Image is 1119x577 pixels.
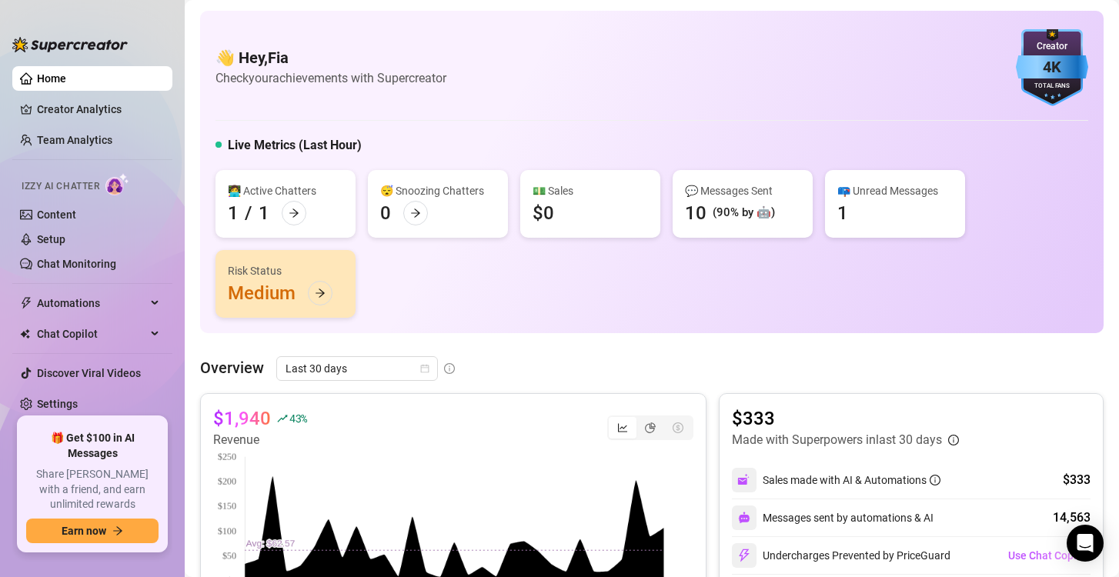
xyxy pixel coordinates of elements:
[617,422,628,433] span: line-chart
[289,411,307,425] span: 43 %
[112,525,123,536] span: arrow-right
[228,262,343,279] div: Risk Status
[315,288,326,299] span: arrow-right
[37,97,160,122] a: Creator Analytics
[20,329,30,339] img: Chat Copilot
[228,136,362,155] h5: Live Metrics (Last Hour)
[380,182,496,199] div: 😴 Snoozing Chatters
[533,201,554,225] div: $0
[37,72,66,85] a: Home
[37,134,112,146] a: Team Analytics
[1007,543,1091,568] button: Use Chat Copilot
[738,512,750,524] img: svg%3e
[607,415,693,440] div: segmented control
[22,179,99,194] span: Izzy AI Chatter
[1016,55,1088,79] div: 4K
[1016,39,1088,54] div: Creator
[1008,549,1090,562] span: Use Chat Copilot
[673,422,683,433] span: dollar-circle
[1067,525,1104,562] div: Open Intercom Messenger
[200,356,264,379] article: Overview
[37,233,65,245] a: Setup
[213,406,271,431] article: $1,940
[277,413,288,424] span: rise
[1016,29,1088,106] img: blue-badge-DgoSNQY1.svg
[380,201,391,225] div: 0
[930,475,940,485] span: info-circle
[289,208,299,218] span: arrow-right
[215,68,446,88] article: Check your achievements with Supercreator
[37,398,78,410] a: Settings
[645,422,656,433] span: pie-chart
[37,258,116,270] a: Chat Monitoring
[1063,471,1091,489] div: $333
[105,173,129,195] img: AI Chatter
[37,322,146,346] span: Chat Copilot
[26,467,159,512] span: Share [PERSON_NAME] with a friend, and earn unlimited rewards
[732,406,959,431] article: $333
[444,363,455,374] span: info-circle
[37,208,76,221] a: Content
[533,182,648,199] div: 💵 Sales
[837,201,848,225] div: 1
[228,201,239,225] div: 1
[26,431,159,461] span: 🎁 Get $100 in AI Messages
[420,364,429,373] span: calendar
[732,505,934,530] div: Messages sent by automations & AI
[215,47,446,68] h4: 👋 Hey, Fia
[12,37,128,52] img: logo-BBDzfeDw.svg
[732,431,942,449] article: Made with Superpowers in last 30 days
[732,543,950,568] div: Undercharges Prevented by PriceGuard
[37,367,141,379] a: Discover Viral Videos
[410,208,421,218] span: arrow-right
[948,435,959,445] span: info-circle
[228,182,343,199] div: 👩‍💻 Active Chatters
[213,431,307,449] article: Revenue
[1053,509,1091,527] div: 14,563
[737,549,751,562] img: svg%3e
[62,525,106,537] span: Earn now
[837,182,953,199] div: 📪 Unread Messages
[26,519,159,543] button: Earn nowarrow-right
[20,297,32,309] span: thunderbolt
[1016,82,1088,92] div: Total Fans
[286,357,429,380] span: Last 30 days
[763,472,940,489] div: Sales made with AI & Automations
[713,204,775,222] div: (90% by 🤖)
[259,201,269,225] div: 1
[37,291,146,315] span: Automations
[685,201,706,225] div: 10
[685,182,800,199] div: 💬 Messages Sent
[737,473,751,487] img: svg%3e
